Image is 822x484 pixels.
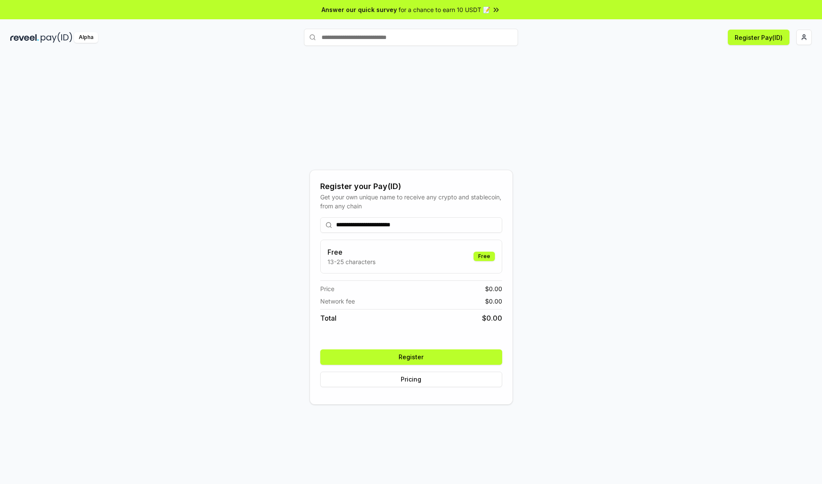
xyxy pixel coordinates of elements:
[320,284,334,293] span: Price
[41,32,72,43] img: pay_id
[10,32,39,43] img: reveel_dark
[474,252,495,261] div: Free
[728,30,789,45] button: Register Pay(ID)
[320,180,502,192] div: Register your Pay(ID)
[320,313,337,323] span: Total
[399,5,490,14] span: for a chance to earn 10 USDT 📝
[320,297,355,306] span: Network fee
[485,297,502,306] span: $ 0.00
[320,349,502,365] button: Register
[482,313,502,323] span: $ 0.00
[328,247,375,257] h3: Free
[328,257,375,266] p: 13-25 characters
[322,5,397,14] span: Answer our quick survey
[485,284,502,293] span: $ 0.00
[74,32,98,43] div: Alpha
[320,372,502,387] button: Pricing
[320,192,502,210] div: Get your own unique name to receive any crypto and stablecoin, from any chain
